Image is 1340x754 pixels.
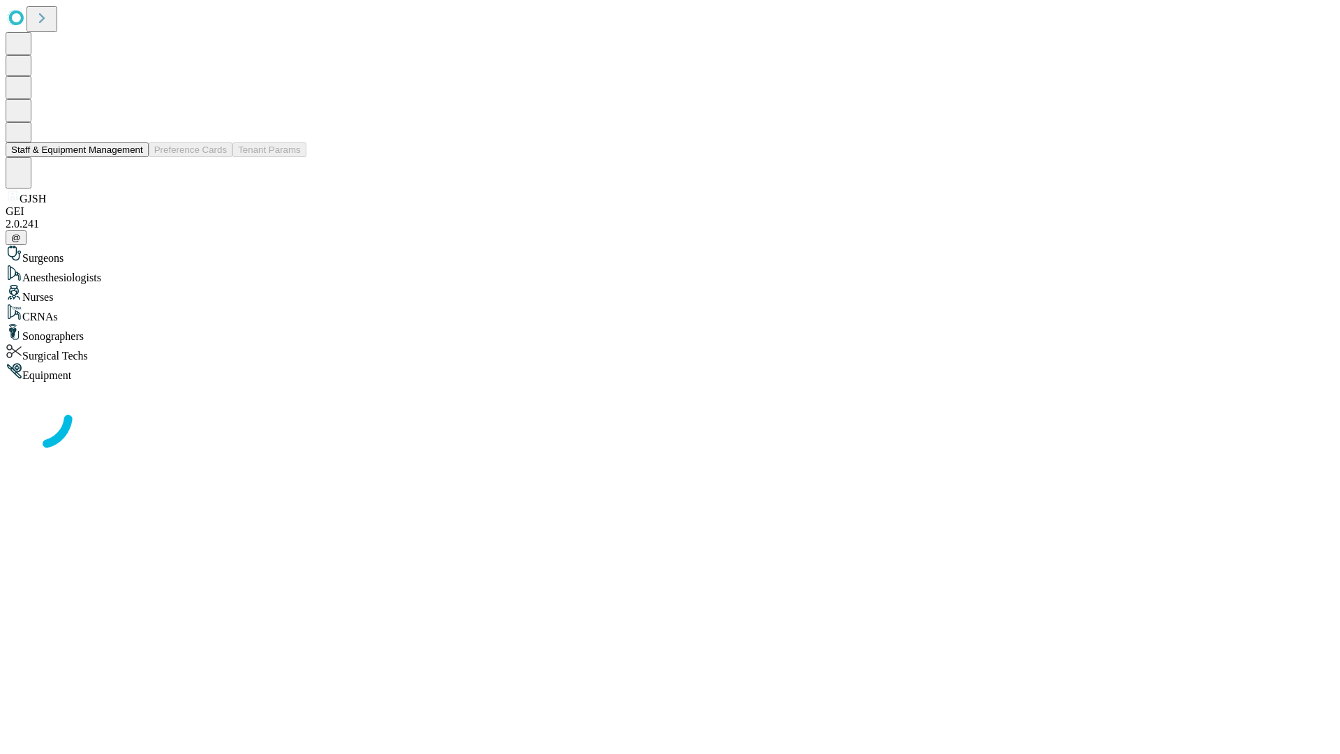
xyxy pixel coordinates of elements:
[6,362,1334,382] div: Equipment
[232,142,306,157] button: Tenant Params
[6,284,1334,304] div: Nurses
[6,230,27,245] button: @
[6,265,1334,284] div: Anesthesiologists
[6,245,1334,265] div: Surgeons
[149,142,232,157] button: Preference Cards
[11,232,21,243] span: @
[6,304,1334,323] div: CRNAs
[6,323,1334,343] div: Sonographers
[6,142,149,157] button: Staff & Equipment Management
[6,205,1334,218] div: GEI
[6,343,1334,362] div: Surgical Techs
[6,218,1334,230] div: 2.0.241
[20,193,46,205] span: GJSH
